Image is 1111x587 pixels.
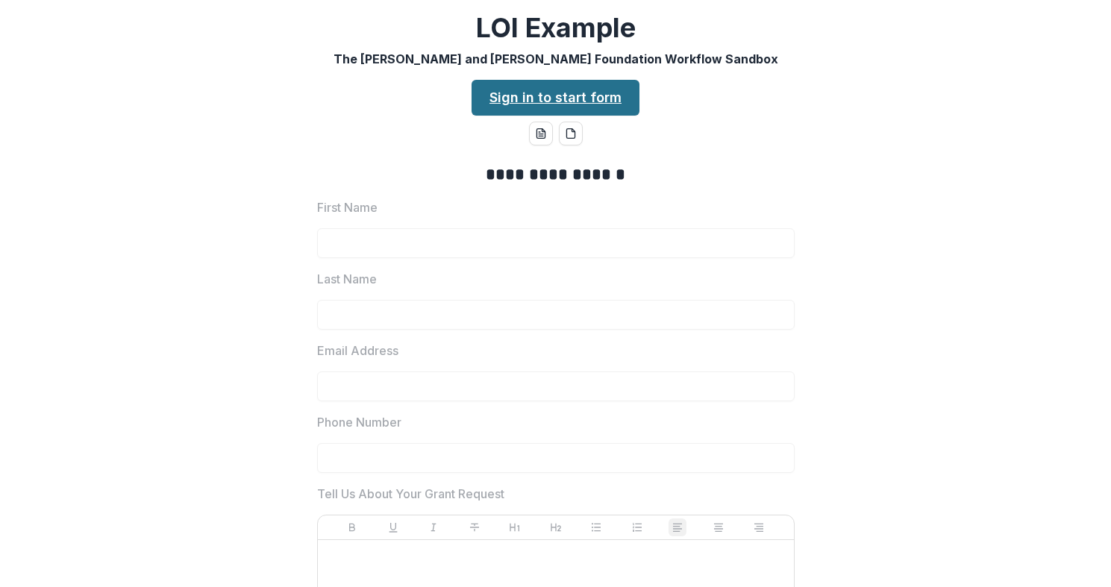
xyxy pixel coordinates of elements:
p: The [PERSON_NAME] and [PERSON_NAME] Foundation Workflow Sandbox [334,50,778,68]
button: Italicize [425,518,442,536]
button: Strike [466,518,483,536]
button: Align Right [750,518,768,536]
button: Align Center [710,518,727,536]
button: Underline [384,518,402,536]
p: Last Name [317,270,377,288]
button: Bullet List [587,518,605,536]
button: pdf-download [559,122,583,145]
a: Sign in to start form [472,80,639,116]
button: word-download [529,122,553,145]
p: Tell Us About Your Grant Request [317,485,504,503]
button: Align Left [669,518,686,536]
h2: LOI Example [476,12,636,44]
button: Ordered List [628,518,646,536]
button: Heading 2 [547,518,565,536]
p: Phone Number [317,413,401,431]
button: Heading 1 [506,518,524,536]
p: Email Address [317,342,398,360]
button: Bold [343,518,361,536]
p: First Name [317,198,378,216]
